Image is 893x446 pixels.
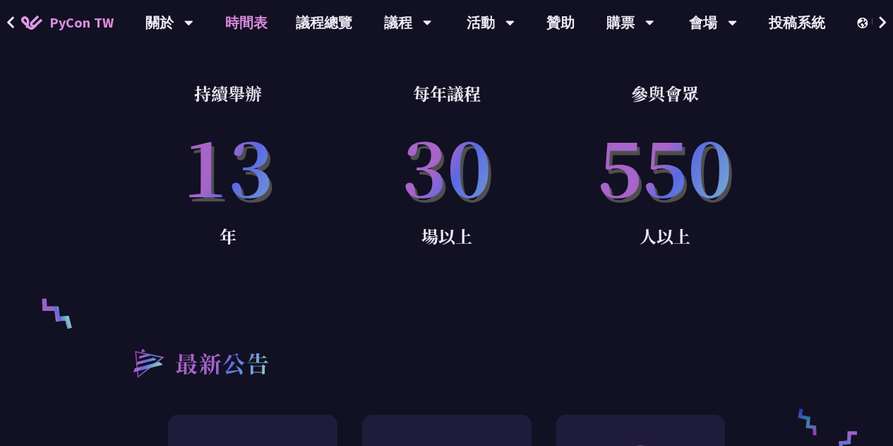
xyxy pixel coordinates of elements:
p: 13 [119,107,337,222]
p: 550 [556,107,774,222]
img: Locale Icon [857,18,871,28]
p: 參與會眾 [556,79,774,107]
img: heading-bullet [119,335,175,389]
p: 年 [119,222,337,250]
img: Home icon of PyCon TW 2025 [21,16,42,30]
p: 每年議程 [337,79,556,107]
a: PyCon TW [7,5,128,40]
p: 持續舉辦 [119,79,337,107]
p: 30 [337,107,556,222]
p: 場以上 [337,222,556,250]
p: 人以上 [556,222,774,250]
span: PyCon TW [49,12,114,33]
h2: 最新公告 [175,346,270,380]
